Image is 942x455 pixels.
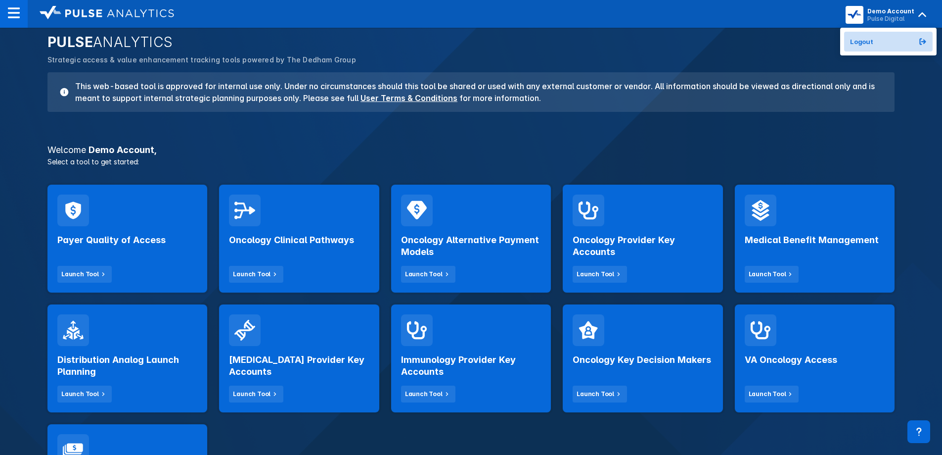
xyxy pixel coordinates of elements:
[745,386,799,403] button: Launch Tool
[573,266,627,283] button: Launch Tool
[749,270,786,279] div: Launch Tool
[93,34,173,51] span: ANALYTICS
[850,38,873,46] span: Logout
[61,270,99,279] div: Launch Tool
[57,386,112,403] button: Launch Tool
[47,34,895,51] h2: PULSE
[401,234,541,258] h2: Oncology Alternative Payment Models
[57,354,197,378] h2: Distribution Analog Launch Planning
[573,234,713,258] h2: Oncology Provider Key Accounts
[219,304,379,412] a: [MEDICAL_DATA] Provider Key AccountsLaunch Tool
[563,185,722,293] a: Oncology Provider Key AccountsLaunch Tool
[844,32,933,51] button: Logout
[229,234,354,246] h2: Oncology Clinical Pathways
[405,270,443,279] div: Launch Tool
[577,270,614,279] div: Launch Tool
[573,354,711,366] h2: Oncology Key Decision Makers
[401,386,455,403] button: Launch Tool
[391,185,551,293] a: Oncology Alternative Payment ModelsLaunch Tool
[42,156,900,167] p: Select a tool to get started:
[745,266,799,283] button: Launch Tool
[577,390,614,399] div: Launch Tool
[745,354,837,366] h2: VA Oncology Access
[563,304,722,412] a: Oncology Key Decision MakersLaunch Tool
[749,390,786,399] div: Launch Tool
[233,390,270,399] div: Launch Tool
[229,354,369,378] h2: [MEDICAL_DATA] Provider Key Accounts
[233,270,270,279] div: Launch Tool
[401,354,541,378] h2: Immunology Provider Key Accounts
[867,15,914,22] div: Pulse Digital
[57,234,166,246] h2: Payer Quality of Access
[229,386,283,403] button: Launch Tool
[69,80,883,104] h3: This web-based tool is approved for internal use only. Under no circumstances should this tool be...
[573,386,627,403] button: Launch Tool
[735,185,895,293] a: Medical Benefit ManagementLaunch Tool
[867,7,914,15] div: Demo Account
[735,304,895,412] a: VA Oncology AccessLaunch Tool
[57,266,112,283] button: Launch Tool
[405,390,443,399] div: Launch Tool
[219,185,379,293] a: Oncology Clinical PathwaysLaunch Tool
[401,266,455,283] button: Launch Tool
[47,145,86,155] span: Welcome
[848,8,861,22] img: menu button
[61,390,99,399] div: Launch Tool
[8,7,20,19] img: menu--horizontal.svg
[907,420,930,443] div: Contact Support
[28,6,174,22] a: logo
[47,185,207,293] a: Payer Quality of AccessLaunch Tool
[229,266,283,283] button: Launch Tool
[745,234,879,246] h2: Medical Benefit Management
[360,93,457,103] a: User Terms & Conditions
[42,146,900,154] h3: Demo Account ,
[40,6,174,20] img: logo
[391,304,551,412] a: Immunology Provider Key AccountsLaunch Tool
[47,304,207,412] a: Distribution Analog Launch PlanningLaunch Tool
[47,54,895,65] p: Strategic access & value enhancement tracking tools powered by The Dedham Group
